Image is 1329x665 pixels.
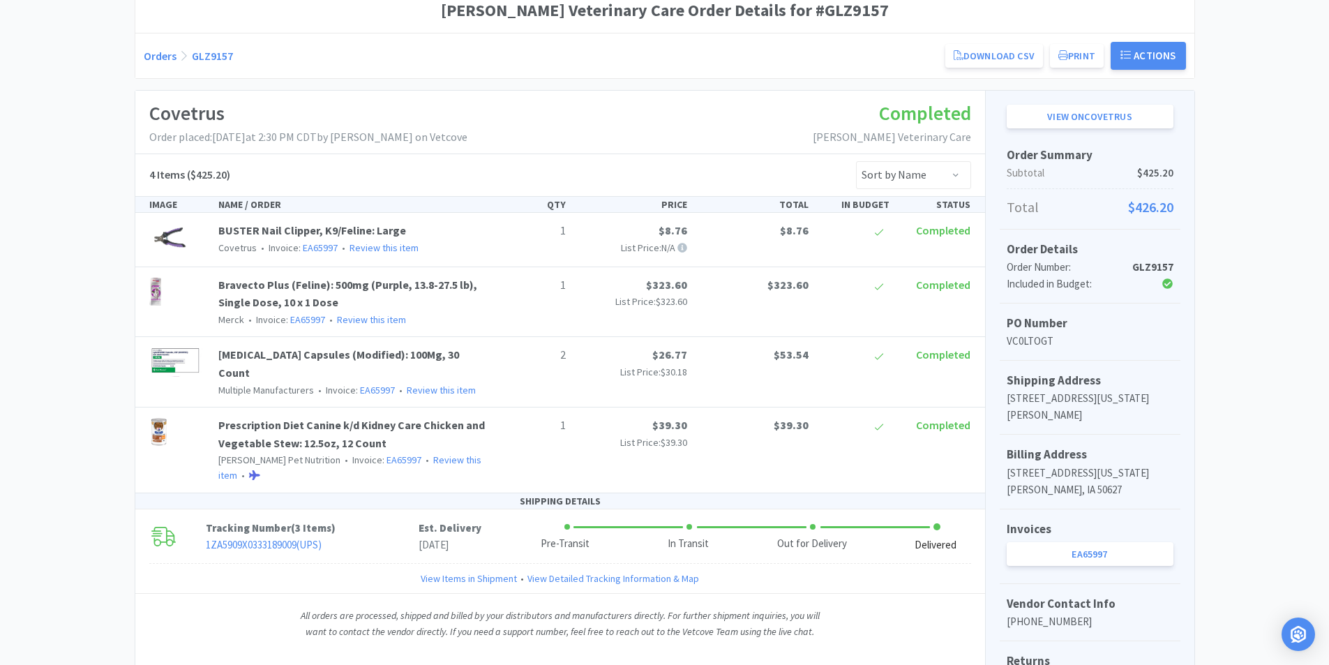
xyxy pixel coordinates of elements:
span: 3 Items [295,521,331,535]
a: Orders [144,49,177,63]
div: Included in Budget: [1007,276,1118,292]
div: PRICE [571,197,693,212]
p: List Price: [577,294,687,309]
span: Invoice: [257,241,338,254]
div: IN BUDGET [814,197,895,212]
button: Print [1050,44,1104,68]
a: 1ZA5909X0333189009(UPS) [206,538,322,551]
button: Actions [1111,42,1186,70]
h5: Billing Address [1007,445,1173,464]
a: Review this item [337,313,406,326]
p: 2 [496,346,566,364]
span: $53.54 [774,348,809,361]
div: IMAGE [144,197,213,212]
p: [DATE] [419,537,481,553]
a: View onCovetrus [1007,105,1173,128]
p: 1 [496,417,566,435]
a: Review this item [350,241,419,254]
a: Download CSV [945,44,1043,68]
a: View Items in Shipment [421,571,517,586]
span: Completed [916,418,970,432]
h5: Order Details [1007,240,1173,259]
span: $39.30 [652,418,687,432]
p: [PERSON_NAME], IA 50627 [1007,481,1173,498]
span: Merck [218,313,244,326]
span: • [259,241,266,254]
span: Completed [916,223,970,237]
span: Invoice: [340,454,421,466]
span: Invoice: [244,313,325,326]
span: [PERSON_NAME] Pet Nutrition [218,454,340,466]
div: Open Intercom Messenger [1282,618,1315,651]
h5: ($425.20) [149,166,230,184]
a: Review this item [407,384,476,396]
p: VC0LTOGT [1007,333,1173,350]
img: b6d074386e3443b39eb921987d62fe71_328633.png [149,276,163,307]
a: EA65997 [360,384,395,396]
p: [PERSON_NAME] Veterinary Care [813,128,971,147]
span: $426.20 [1128,196,1173,218]
p: Subtotal [1007,165,1173,181]
span: • [239,469,247,481]
div: Out for Delivery [777,536,847,552]
p: Est. Delivery [419,520,481,537]
a: EA65997 [290,313,325,326]
h5: Shipping Address [1007,371,1173,390]
span: • [327,313,335,326]
h5: Invoices [1007,520,1173,539]
p: [PHONE_NUMBER] [1007,613,1173,630]
span: Invoice: [314,384,395,396]
i: All orders are processed, shipped and billed by your distributors and manufacturers directly. For... [301,609,820,637]
div: NAME / ORDER [213,197,490,212]
div: In Transit [668,536,709,552]
a: BUSTER Nail Clipper, K9/Feline: Large [218,223,406,237]
p: Order placed: [DATE] at 2:30 PM CDT by [PERSON_NAME] on Vetcove [149,128,467,147]
p: [STREET_ADDRESS][US_STATE] [1007,465,1173,481]
div: Pre-Transit [541,536,590,552]
a: EA65997 [1007,542,1173,566]
div: Delivered [915,537,956,553]
span: $323.60 [767,278,809,292]
span: • [343,454,350,466]
span: Completed [879,100,971,126]
span: $8.76 [659,223,687,237]
span: $39.30 [661,436,687,449]
a: EA65997 [386,454,421,466]
a: View Detailed Tracking Information & Map [527,571,699,586]
strong: GLZ9157 [1132,260,1173,274]
div: TOTAL [693,197,814,212]
span: $30.18 [661,366,687,378]
img: 5ad0b3e5a6ce4d9f8d44bac5a897b242_801021.png [149,346,205,377]
p: List Price: N/A [577,240,687,255]
p: List Price: [577,364,687,380]
span: • [423,454,431,466]
span: $39.30 [774,418,809,432]
a: GLZ9157 [192,49,233,63]
span: $26.77 [652,348,687,361]
span: • [397,384,405,396]
span: Completed [916,278,970,292]
p: 1 [496,276,566,294]
p: Tracking Number ( ) [206,520,419,537]
span: 4 Items [149,167,185,181]
span: Completed [916,348,970,361]
span: • [246,313,254,326]
h5: Order Summary [1007,146,1173,165]
span: $8.76 [780,223,809,237]
p: 1 [496,222,566,240]
span: Covetrus [218,241,257,254]
a: [MEDICAL_DATA] Capsules (Modified): 100Mg, 30 Count [218,348,459,380]
h5: Vendor Contact Info [1007,595,1173,613]
span: $323.60 [646,278,687,292]
a: EA65997 [303,241,338,254]
h1: Covetrus [149,98,467,129]
span: • [340,241,347,254]
p: Total [1007,196,1173,218]
div: Order Number: [1007,259,1118,276]
span: • [517,571,527,586]
div: STATUS [895,197,976,212]
p: [STREET_ADDRESS][US_STATE][PERSON_NAME] [1007,390,1173,424]
h5: PO Number [1007,314,1173,333]
img: 1d4188506ed54c2e9925f7fb1b7dd9ae_38588.png [149,417,168,447]
span: $425.20 [1137,165,1173,181]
